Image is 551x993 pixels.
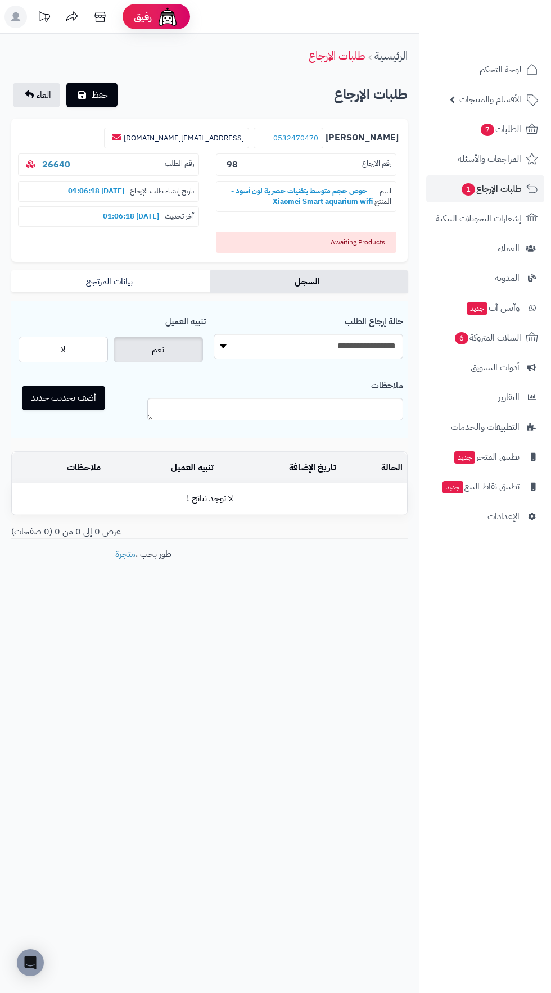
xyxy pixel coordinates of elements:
span: لا [61,343,65,356]
span: وآتس آب [466,300,520,316]
span: طلبات الإرجاع [460,181,521,197]
a: التطبيقات والخدمات [426,414,544,441]
span: 6 [455,332,468,344]
b: [DATE] 01:06:18 [97,211,165,221]
b: 98 [227,158,238,171]
span: المراجعات والأسئلة [458,151,521,167]
td: لا توجد نتائج ! [12,483,407,514]
a: بيانات المرتجع [11,270,210,293]
span: Awaiting Products [216,232,397,253]
span: نعم [152,343,164,356]
span: رقم الارجاع [362,158,391,171]
span: الطلبات [480,121,521,137]
a: تطبيق نقاط البيعجديد [426,473,544,500]
span: اسم المنتج [373,186,391,207]
b: حوض حجم متوسط بتقنيات حصرية لون أسود - Xiaomei Smart aquarium wifi [231,185,373,207]
span: جديد [467,302,487,315]
a: لوحة التحكم [426,56,544,83]
a: تطبيق المتجرجديد [426,443,544,470]
a: المراجعات والأسئلة [426,146,544,173]
div: عرض 0 إلى 0 من 0 (0 صفحات) [3,525,416,538]
span: السلات المتروكة [454,330,521,346]
span: العملاء [498,241,520,256]
span: التقارير [498,389,520,405]
a: [EMAIL_ADDRESS][DOMAIN_NAME] [124,133,244,143]
img: ai-face.png [156,6,179,28]
td: ملاحظات [12,452,105,483]
label: حالة إرجاع الطلب [345,310,403,328]
label: تنبيه العميل [165,310,206,328]
span: الإعدادات [487,509,520,524]
span: لوحة التحكم [480,62,521,78]
label: ملاحظات [371,374,403,392]
h2: طلبات الإرجاع [334,83,408,106]
span: تاريخ إنشاء طلب الإرجاع [130,186,194,197]
a: 26640 [42,158,70,171]
a: طلبات الإرجاع1 [426,175,544,202]
span: الأقسام والمنتجات [459,92,521,107]
span: 7 [481,124,494,136]
td: تنبيه العميل [105,452,218,483]
a: الطلبات7 [426,116,544,143]
a: المدونة [426,265,544,292]
div: Open Intercom Messenger [17,949,44,976]
span: رقم الطلب [165,158,194,171]
span: 1 [462,183,475,196]
a: تحديثات المنصة [30,6,58,31]
span: المدونة [495,270,520,286]
a: الرئيسية [374,47,408,64]
a: أدوات التسويق [426,354,544,381]
a: السلات المتروكة6 [426,324,544,351]
span: جديد [454,451,475,464]
a: العملاء [426,235,544,262]
span: أدوات التسويق [471,360,520,375]
span: التطبيقات والخدمات [451,419,520,435]
span: تطبيق نقاط البيع [441,479,520,495]
b: [PERSON_NAME] [326,132,399,144]
a: إشعارات التحويلات البنكية [426,205,544,232]
a: الإعدادات [426,503,544,530]
a: طلبات الإرجاع [309,47,365,64]
span: إشعارات التحويلات البنكية [436,211,521,226]
a: وآتس آبجديد [426,294,544,321]
td: الحالة [341,452,407,483]
span: الغاء [37,88,51,102]
a: السجل [210,270,408,293]
span: حفظ [92,88,109,102]
b: [DATE] 01:06:18 [62,185,130,196]
button: حفظ [66,83,118,107]
span: جديد [442,481,463,493]
a: التقارير [426,384,544,411]
a: 0532470470 [273,133,318,143]
a: متجرة [115,547,136,561]
button: أضف تحديث جديد [22,386,105,410]
a: الغاء [13,83,60,107]
td: تاريخ الإضافة [218,452,341,483]
span: تطبيق المتجر [453,449,520,465]
span: رفيق [134,10,152,24]
span: آخر تحديث [165,211,194,222]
